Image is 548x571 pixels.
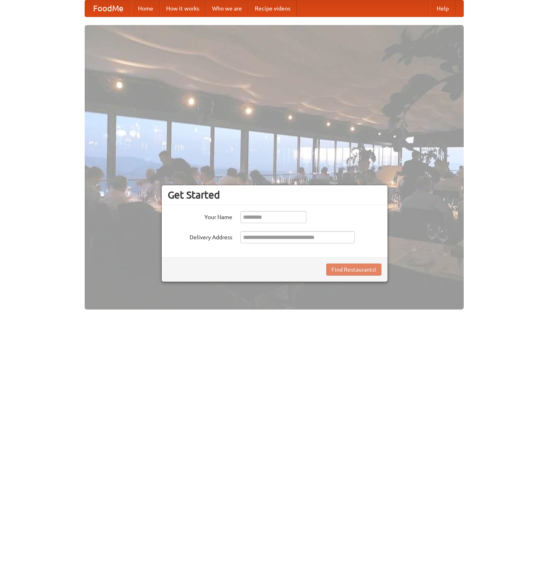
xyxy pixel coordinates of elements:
[248,0,297,17] a: Recipe videos
[206,0,248,17] a: Who we are
[160,0,206,17] a: How it works
[168,211,232,221] label: Your Name
[168,189,381,201] h3: Get Started
[430,0,455,17] a: Help
[131,0,160,17] a: Home
[326,264,381,276] button: Find Restaurants!
[85,0,131,17] a: FoodMe
[168,231,232,241] label: Delivery Address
